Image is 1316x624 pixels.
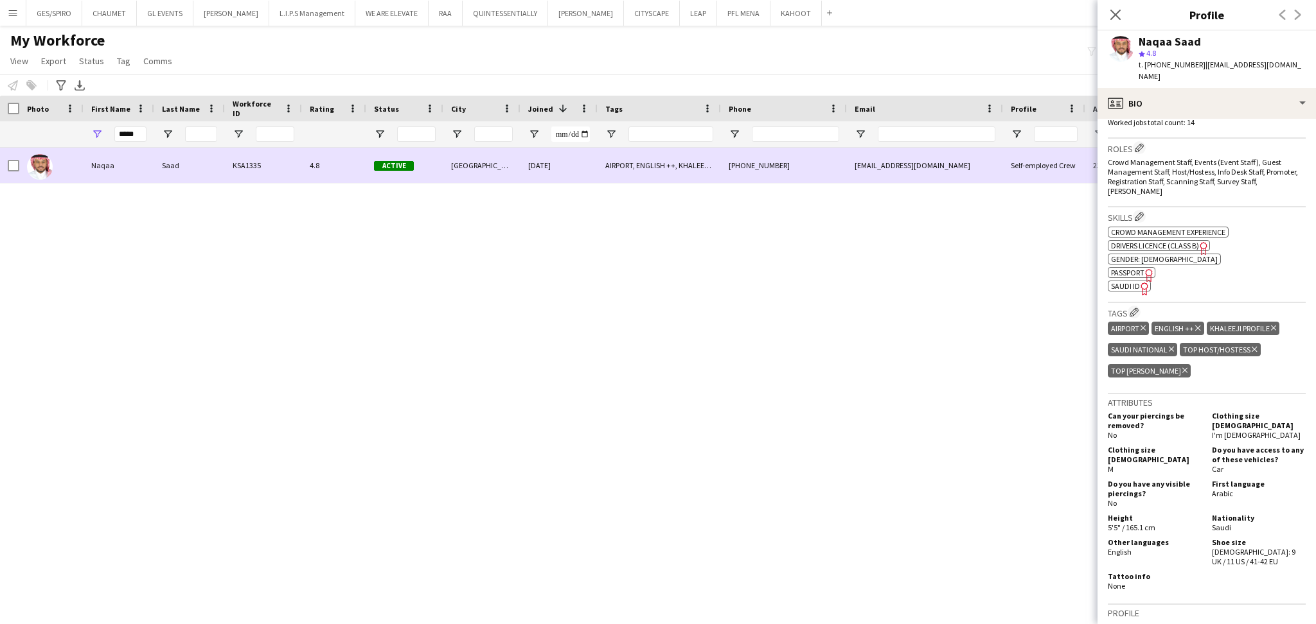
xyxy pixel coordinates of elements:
span: | [EMAIL_ADDRESS][DOMAIN_NAME] [1139,60,1301,81]
span: 5'5" / 165.1 cm [1108,523,1155,532]
span: Active [374,161,414,171]
span: Passport [1111,268,1144,277]
h3: Skills [1108,210,1306,223]
button: Open Filter Menu [451,128,463,140]
span: Age [1093,104,1107,114]
button: Open Filter Menu [528,128,540,140]
input: Tags Filter Input [628,126,713,142]
button: GL EVENTS [137,1,193,26]
input: Phone Filter Input [752,126,839,142]
a: View [5,53,33,69]
span: Arabic [1212,489,1233,498]
span: SAUDI ID [1111,281,1140,291]
span: First Name [91,104,130,114]
span: Tags [605,104,623,114]
button: [PERSON_NAME] [548,1,624,26]
input: First Name Filter Input [114,126,147,142]
div: [GEOGRAPHIC_DATA] [443,148,520,183]
button: Open Filter Menu [1011,128,1022,140]
div: Self-employed Crew [1003,148,1085,183]
img: Naqaa Saad [27,154,53,180]
div: [DATE] [520,148,598,183]
div: Bio [1098,88,1316,119]
span: City [451,104,466,114]
span: Comms [143,55,172,67]
span: Drivers Licence (Class B) [1111,241,1199,250]
button: CHAUMET [82,1,137,26]
span: [DEMOGRAPHIC_DATA]: 9 UK / 11 US / 41-42 EU [1212,547,1295,566]
span: Rating [310,104,334,114]
h5: Height [1108,513,1202,523]
h5: Tattoo info [1108,571,1202,581]
a: Tag [112,53,136,69]
a: Comms [138,53,177,69]
span: Status [79,55,104,67]
button: KAHOOT [770,1,822,26]
div: ENGLISH ++ [1151,322,1204,335]
button: LEAP [680,1,717,26]
input: City Filter Input [474,126,513,142]
button: [PERSON_NAME] [193,1,269,26]
h5: Do you have access to any of these vehicles? [1212,445,1306,464]
button: CITYSCAPE [624,1,680,26]
a: Status [74,53,109,69]
div: 4.8 [302,148,366,183]
span: My Workforce [10,31,105,50]
span: Photo [27,104,49,114]
span: Joined [528,104,553,114]
span: Car [1212,464,1223,474]
h3: Profile [1108,607,1306,619]
h3: Tags [1108,306,1306,319]
span: 4.8 [1146,48,1156,58]
h5: First language [1212,479,1306,489]
div: [EMAIL_ADDRESS][DOMAIN_NAME] [847,148,1003,183]
input: Email Filter Input [878,126,995,142]
h3: Roles [1108,141,1306,155]
h5: Other languages [1108,537,1202,547]
span: None [1108,581,1125,591]
div: [PHONE_NUMBER] [721,148,847,183]
div: SAUDI NATIONAL [1108,343,1177,356]
span: Email [855,104,875,114]
div: Naqaa [84,148,154,183]
span: Tag [117,55,130,67]
span: Workforce ID [233,99,279,118]
button: Open Filter Menu [233,128,244,140]
span: Status [374,104,399,114]
h5: Do you have any visible piercings? [1108,479,1202,498]
span: Profile [1011,104,1036,114]
h5: Shoe size [1212,537,1306,547]
span: View [10,55,28,67]
span: Crowd Management Staff, Events (Event Staff), Guest Management Staff, Host/Hostess, Info Desk Sta... [1108,157,1298,196]
span: Saudi [1212,523,1231,532]
button: QUINTESSENTIALLY [463,1,548,26]
div: TOP HOST/HOSTESS [1180,343,1260,356]
h5: Clothing size [DEMOGRAPHIC_DATA] [1212,411,1306,430]
h3: Attributes [1108,397,1306,408]
button: Open Filter Menu [162,128,173,140]
button: Open Filter Menu [1093,128,1105,140]
div: KHALEEJI PROFILE [1207,322,1279,335]
input: Joined Filter Input [551,126,590,142]
h5: Nationality [1212,513,1306,523]
app-action-btn: Export XLSX [72,78,87,93]
button: Open Filter Menu [729,128,740,140]
button: L.I.P.S Management [269,1,355,26]
app-action-btn: Advanced filters [53,78,69,93]
h3: Profile [1098,6,1316,23]
input: Last Name Filter Input [185,126,217,142]
span: No [1108,498,1117,508]
button: Open Filter Menu [855,128,866,140]
div: AIRPORT, ENGLISH ++, KHALEEJI PROFILE, SAUDI NATIONAL, TOP HOST/HOSTESS, TOP [PERSON_NAME] [598,148,721,183]
span: Gender: [DEMOGRAPHIC_DATA] [1111,254,1218,264]
button: Open Filter Menu [605,128,617,140]
span: Crowd management experience [1111,227,1225,237]
span: No [1108,430,1117,440]
button: GES/SPIRO [26,1,82,26]
input: Status Filter Input [397,126,436,142]
div: TOP [PERSON_NAME] [1108,364,1191,377]
span: English [1108,547,1132,557]
h5: Clothing size [DEMOGRAPHIC_DATA] [1108,445,1202,464]
p: Worked jobs total count: 14 [1108,117,1306,127]
div: Saad [154,148,225,183]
